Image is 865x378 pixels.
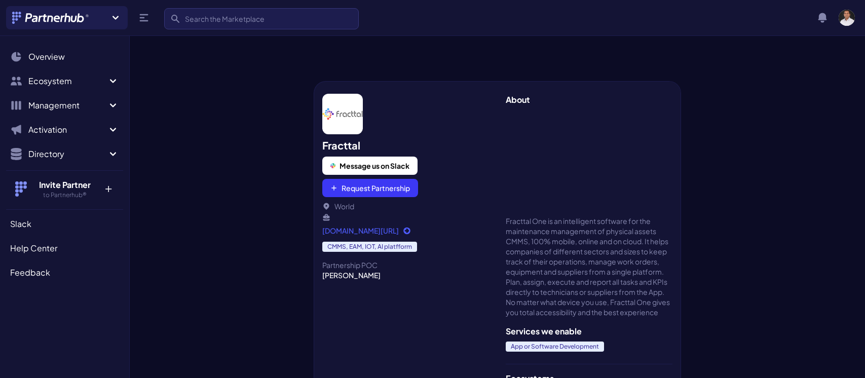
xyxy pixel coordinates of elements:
[6,144,123,164] button: Directory
[28,148,107,160] span: Directory
[322,138,490,153] h2: Fracttal
[28,124,107,136] span: Activation
[6,170,123,207] button: Invite Partner to Partnerhub® +
[322,225,490,236] a: [DOMAIN_NAME][URL]
[322,201,490,211] li: World
[322,157,418,175] button: Message us on Slack
[97,179,119,195] p: +
[506,342,604,352] span: App or Software Development
[28,99,107,111] span: Management
[6,238,123,258] a: Help Center
[322,179,418,197] button: Request Partnership
[322,242,417,252] span: CMMS, EAM, IOT, AI platfform
[6,95,123,116] button: Management
[32,179,97,191] h4: Invite Partner
[164,8,359,29] input: Search the Marketplace
[10,267,50,279] span: Feedback
[506,216,673,317] span: Fracttal One is an intelligent software for the maintenance management of physical assets CMMS, 1...
[839,10,855,26] img: user photo
[6,47,123,67] a: Overview
[6,214,123,234] a: Slack
[322,260,490,270] div: Partnership POC
[506,94,673,106] h3: About
[6,71,123,91] button: Ecosystem
[322,94,363,134] img: Fracttal
[28,51,65,63] span: Overview
[10,218,31,230] span: Slack
[340,161,409,171] span: Message us on Slack
[6,262,123,283] a: Feedback
[32,191,97,199] h5: to Partnerhub®
[12,12,90,24] img: Partnerhub® Logo
[10,242,57,254] span: Help Center
[28,75,107,87] span: Ecosystem
[6,120,123,140] button: Activation
[506,325,673,337] h3: Services we enable
[322,270,490,280] div: [PERSON_NAME]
